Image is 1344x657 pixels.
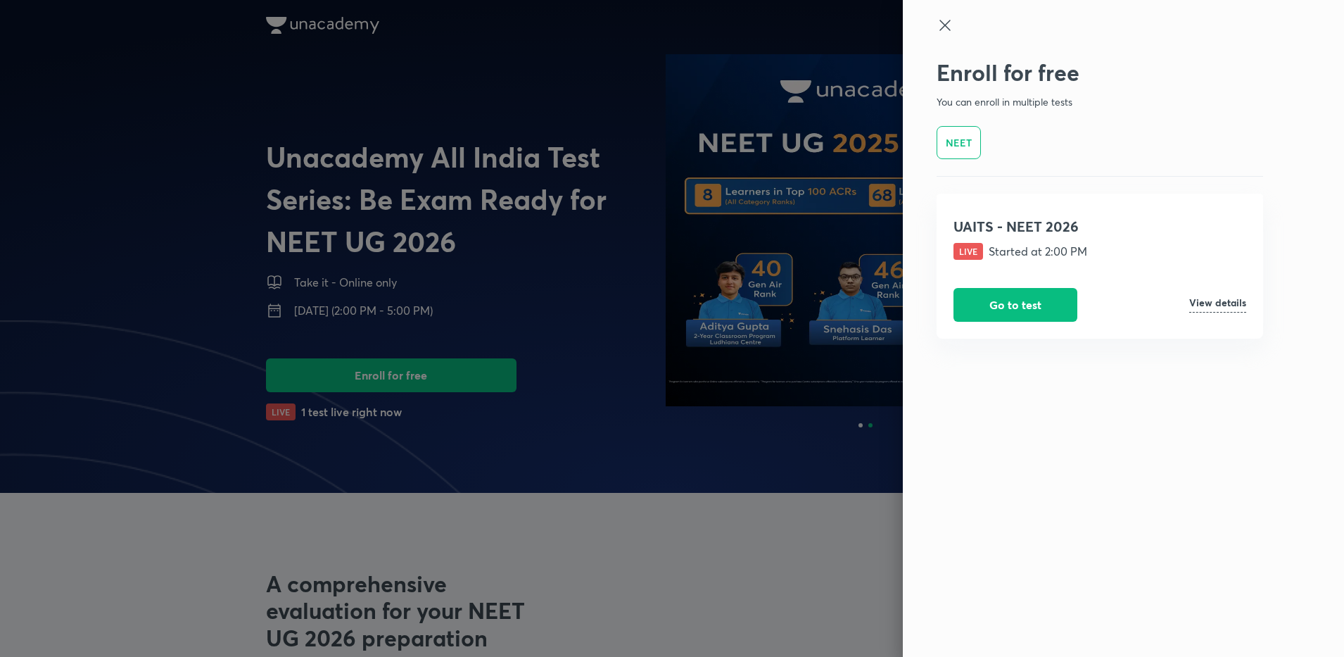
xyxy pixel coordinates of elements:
h2: Enroll for free [937,59,1263,86]
h6: View details [1189,298,1246,313]
h4: UAITS - NEET 2026 [953,216,1246,237]
p: Started at 2:00 PM [989,243,1090,271]
button: Go to test [953,288,1077,322]
p: You can enroll in multiple tests [937,94,1263,109]
span: LIVE [953,243,983,260]
h6: NEET [946,135,972,150]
